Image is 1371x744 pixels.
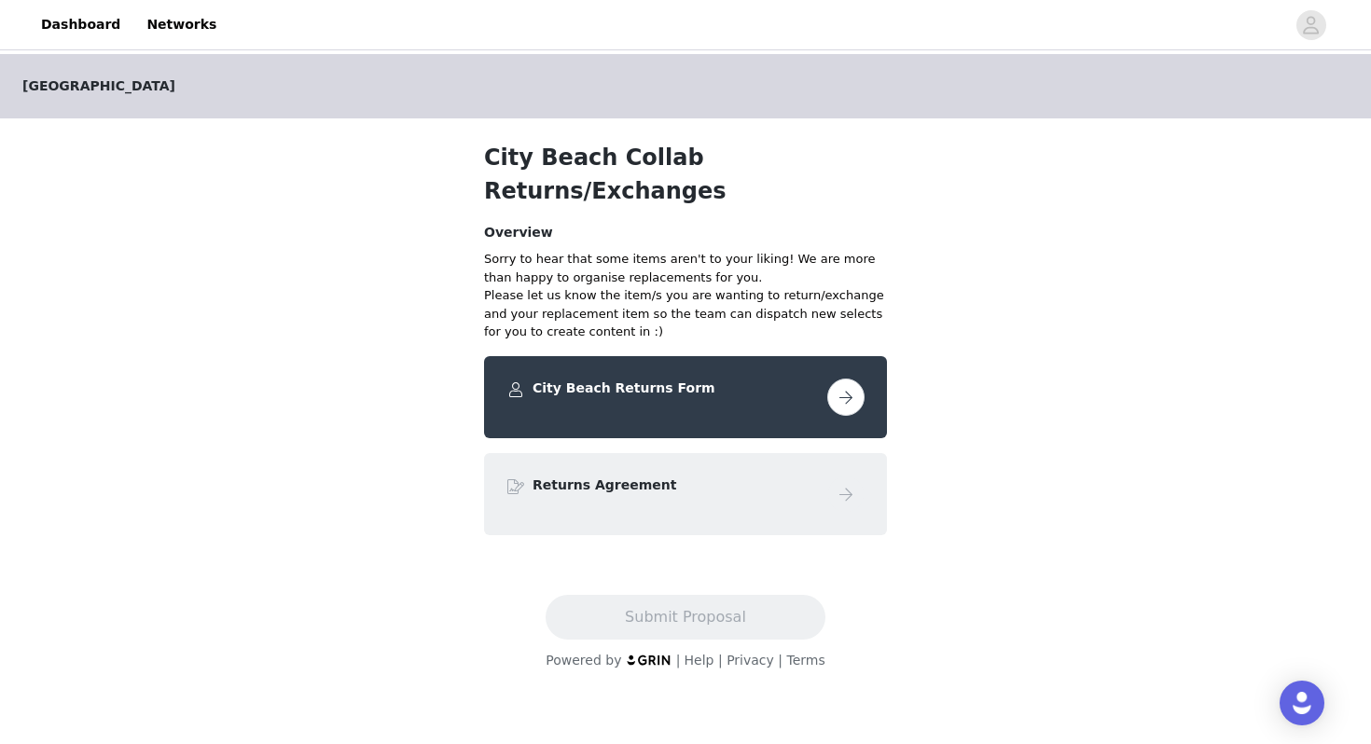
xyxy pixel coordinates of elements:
a: Help [685,653,714,668]
p: Please let us know the item/s you are wanting to return/exchange and your replacement item so the... [484,286,887,341]
span: | [676,653,681,668]
span: [GEOGRAPHIC_DATA] [22,76,175,96]
div: avatar [1302,10,1320,40]
p: Sorry to hear that some items aren't to your liking! We are more than happy to organise replaceme... [484,250,887,286]
div: Returns Agreement [484,453,887,535]
h4: Returns Agreement [533,475,820,495]
a: Privacy [727,653,774,668]
span: Powered by [546,653,621,668]
div: City Beach Returns Form [484,356,887,438]
a: Dashboard [30,4,132,46]
h1: City Beach Collab Returns/Exchanges [484,141,887,208]
span: | [718,653,723,668]
span: | [778,653,782,668]
h4: City Beach Returns Form [533,379,820,398]
button: Submit Proposal [546,595,824,640]
img: logo [626,654,672,666]
a: Terms [786,653,824,668]
h4: Overview [484,223,887,242]
a: Networks [135,4,228,46]
div: Open Intercom Messenger [1280,681,1324,725]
